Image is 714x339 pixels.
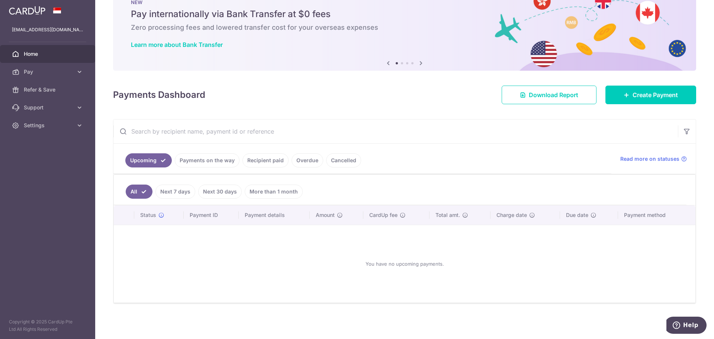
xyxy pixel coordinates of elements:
a: Learn more about Bank Transfer [131,41,223,48]
a: Next 7 days [155,185,195,199]
a: More than 1 month [245,185,303,199]
a: Create Payment [605,86,696,104]
a: Overdue [292,153,323,167]
a: Upcoming [125,153,172,167]
span: Total amt. [435,211,460,219]
span: Read more on statuses [620,155,679,163]
span: CardUp fee [369,211,398,219]
span: Settings [24,122,73,129]
span: Amount [316,211,335,219]
h6: Zero processing fees and lowered transfer cost for your overseas expenses [131,23,678,32]
a: Read more on statuses [620,155,687,163]
a: Download Report [502,86,596,104]
a: Cancelled [326,153,361,167]
th: Payment method [618,205,695,225]
a: Recipient paid [242,153,289,167]
span: Charge date [496,211,527,219]
span: Download Report [529,90,578,99]
a: All [126,185,152,199]
iframe: Opens a widget where you can find more information [666,317,707,335]
div: You have no upcoming payments. [123,231,686,297]
h4: Payments Dashboard [113,88,205,102]
span: Refer & Save [24,86,73,93]
h5: Pay internationally via Bank Transfer at $0 fees [131,8,678,20]
input: Search by recipient name, payment id or reference [113,119,678,143]
img: CardUp [9,6,45,15]
span: Support [24,104,73,111]
span: Due date [566,211,588,219]
span: Create Payment [633,90,678,99]
a: Payments on the way [175,153,239,167]
a: Next 30 days [198,185,242,199]
span: Pay [24,68,73,76]
p: [EMAIL_ADDRESS][DOMAIN_NAME] [12,26,83,33]
span: Home [24,50,73,58]
span: Status [140,211,156,219]
th: Payment ID [184,205,239,225]
th: Payment details [239,205,310,225]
